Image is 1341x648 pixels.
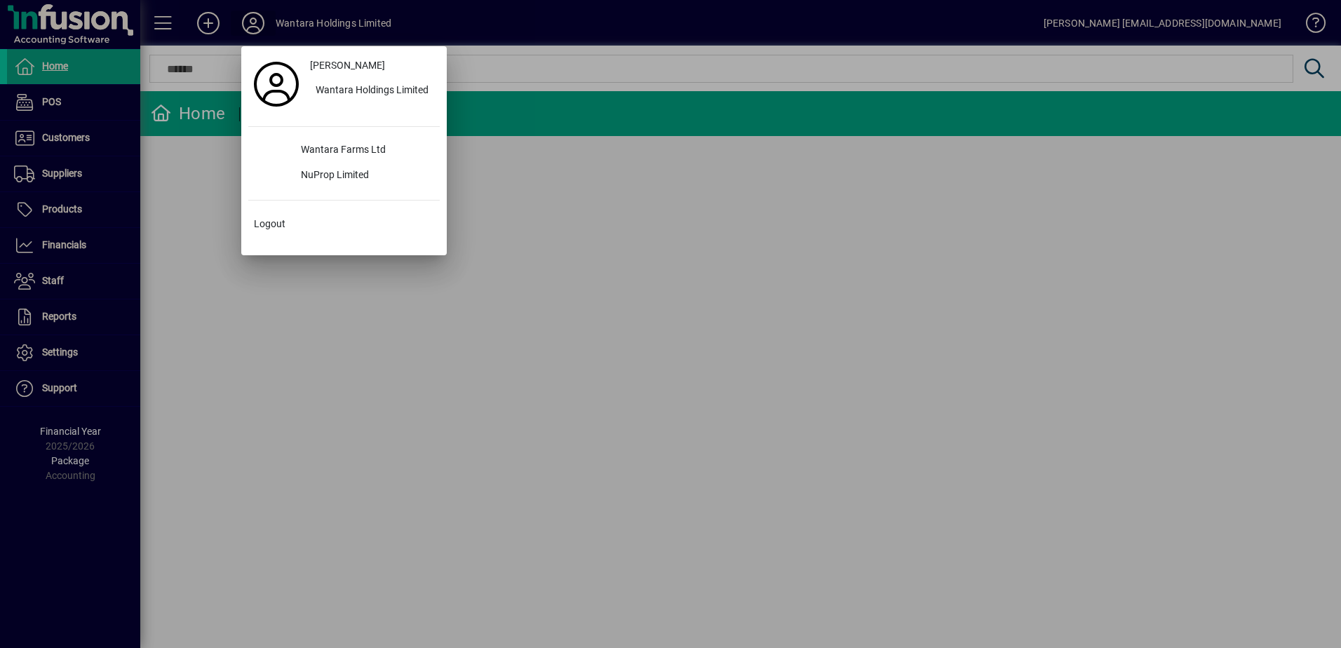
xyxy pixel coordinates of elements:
[248,212,440,237] button: Logout
[290,138,440,163] div: Wantara Farms Ltd
[254,217,285,231] span: Logout
[248,163,440,189] button: NuProp Limited
[304,53,440,79] a: [PERSON_NAME]
[248,138,440,163] button: Wantara Farms Ltd
[248,72,304,97] a: Profile
[304,79,440,104] button: Wantara Holdings Limited
[310,58,385,73] span: [PERSON_NAME]
[290,163,440,189] div: NuProp Limited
